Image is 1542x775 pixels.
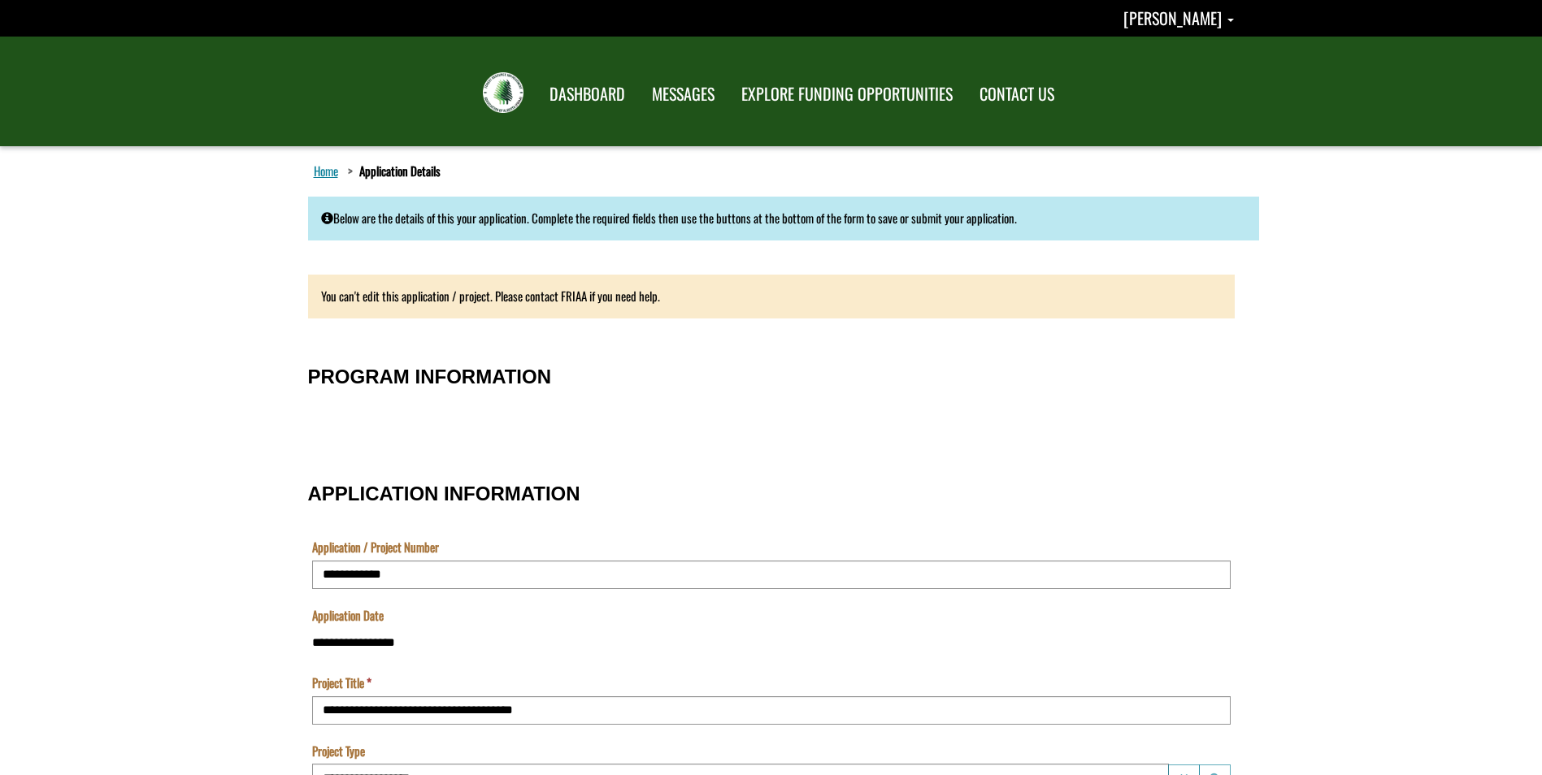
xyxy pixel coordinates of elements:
[308,275,1235,318] div: You can't edit this application / project. Please contact FRIAA if you need help.
[312,743,365,760] label: Project Type
[535,69,1066,115] nav: Main Navigation
[308,197,1259,240] div: Below are the details of this your application. Complete the required fields then use the buttons...
[312,607,384,624] label: Application Date
[308,483,1235,504] h3: APPLICATION INFORMATION
[308,349,1235,450] fieldset: PROGRAM INFORMATION
[1123,6,1234,30] a: Cristina Shantz
[312,539,439,556] label: Application / Project Number
[729,74,965,115] a: EXPLORE FUNDING OPPORTUNITIES
[312,674,371,691] label: Project Title
[537,74,637,115] a: DASHBOARD
[640,74,727,115] a: MESSAGES
[308,366,1235,387] h3: PROGRAM INFORMATION
[1123,6,1222,30] span: [PERSON_NAME]
[312,696,1231,725] input: Project Title
[967,74,1066,115] a: CONTACT US
[344,162,441,180] li: Application Details
[483,72,523,113] img: FRIAA Submissions Portal
[311,160,341,181] a: Home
